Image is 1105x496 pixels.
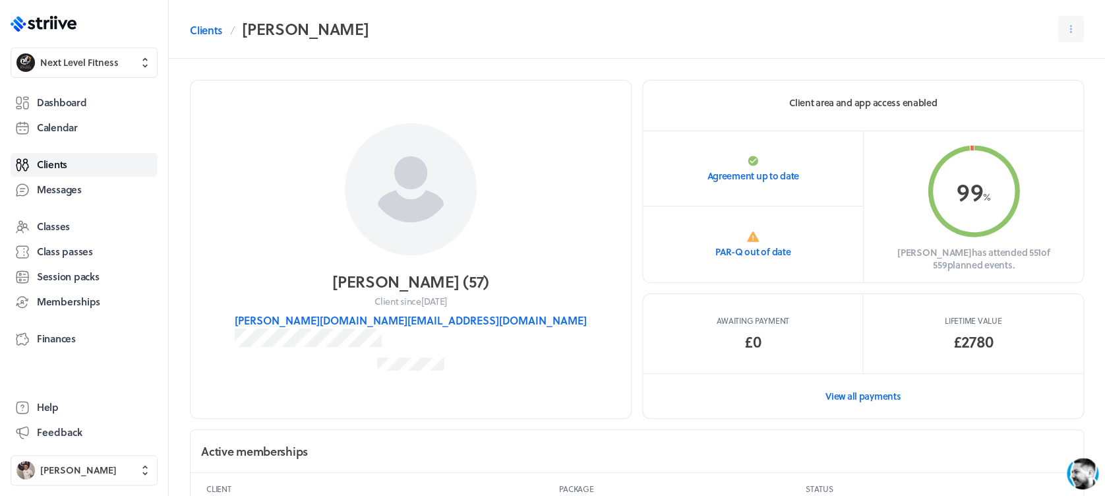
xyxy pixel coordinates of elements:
p: Client area and app access enabled [789,96,937,109]
tspan: GIF [210,409,220,416]
button: Feedback [11,421,158,445]
a: Classes [11,215,158,239]
a: Help [11,396,158,419]
a: Agreement up to date [643,131,863,207]
a: Clients [190,22,222,38]
span: Feedback [37,425,82,439]
span: Session packs [37,270,99,284]
a: Class passes [11,240,158,264]
p: Client [206,483,554,494]
img: Next Level Fitness [16,53,35,72]
h2: [PERSON_NAME] [332,271,489,292]
h2: Active memberships [201,443,308,460]
span: Classes [37,220,70,233]
iframe: gist-messenger-bubble-iframe [1067,458,1098,489]
a: View all payments [643,373,1083,419]
span: £0 [744,331,761,352]
p: Package [559,483,800,494]
a: Session packs [11,265,158,289]
p: Status [806,483,1067,494]
a: Messages [11,178,158,202]
span: Memberships [37,295,100,309]
a: Clients [11,153,158,177]
div: [PERSON_NAME] [73,8,189,22]
span: Calendar [37,121,78,135]
span: [PERSON_NAME] [40,464,117,477]
span: Messages [37,183,82,197]
button: />GIF [200,394,229,431]
p: Lifetime value [945,315,1001,326]
button: Next Level FitnessNext Level Fitness [11,47,158,78]
button: Ben Robinson[PERSON_NAME] [11,455,158,485]
a: PAR-Q out of date [643,206,863,282]
p: PAR-Q out of date [715,245,791,259]
span: Next Level Fitness [40,56,119,69]
div: US[PERSON_NAME]Typically replies in a few minutes [40,8,247,35]
p: £2780 [953,331,994,352]
p: Agreement up to date [707,170,798,183]
h2: [PERSON_NAME] [242,16,369,42]
p: Client since [DATE] [374,295,447,308]
button: [PERSON_NAME][DOMAIN_NAME][EMAIL_ADDRESS][DOMAIN_NAME] [235,313,587,328]
span: Dashboard [37,96,86,109]
span: Help [37,400,59,414]
p: [PERSON_NAME] has attended 551 of 559 planned events. [874,246,1073,272]
span: 99 [956,173,982,208]
img: US [40,9,63,33]
img: Ben Robinson [16,461,35,480]
a: Dashboard [11,91,158,115]
nav: Breadcrumb [190,16,369,42]
a: Calendar [11,116,158,140]
a: Memberships [11,290,158,314]
span: Clients [37,158,67,171]
span: Class passes [37,245,93,259]
div: Typically replies in a few minutes [73,24,189,33]
span: ( 57 ) [463,270,489,293]
span: Finances [37,332,76,346]
span: Awaiting payment [716,315,789,326]
g: /> [206,406,224,418]
span: % [983,190,991,204]
a: Finances [11,327,158,351]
